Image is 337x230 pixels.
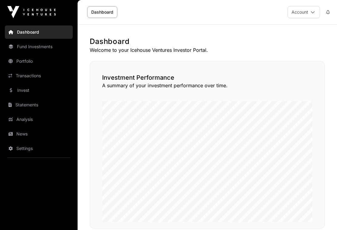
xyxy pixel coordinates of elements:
iframe: Chat Widget [307,201,337,230]
a: Invest [5,84,73,97]
button: Account [288,6,320,18]
a: News [5,127,73,141]
a: Dashboard [5,25,73,39]
a: Portfolio [5,55,73,68]
h1: Dashboard [90,37,325,46]
a: Dashboard [87,6,117,18]
a: Analysis [5,113,73,126]
a: Settings [5,142,73,155]
img: Icehouse Ventures Logo [7,6,56,18]
a: Fund Investments [5,40,73,53]
a: Statements [5,98,73,112]
p: A summary of your investment performance over time. [102,82,312,89]
h2: Investment Performance [102,73,312,82]
p: Welcome to your Icehouse Ventures Investor Portal. [90,46,325,54]
a: Transactions [5,69,73,82]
